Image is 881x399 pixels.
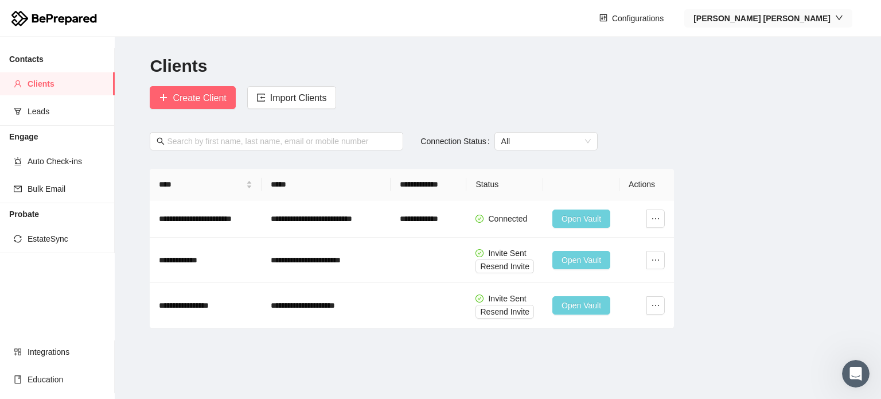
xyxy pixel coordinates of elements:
[599,14,607,23] span: control
[647,301,664,310] span: ellipsis
[14,157,22,165] span: alert
[28,340,106,363] span: Integrations
[28,368,106,391] span: Education
[9,210,39,219] strong: Probate
[552,210,610,228] button: Open Vault
[28,100,106,123] span: Leads
[270,91,327,105] span: Import Clients
[14,348,22,356] span: appstore-add
[28,72,106,95] span: Clients
[9,55,44,64] strong: Contacts
[693,14,831,23] strong: [PERSON_NAME] [PERSON_NAME]
[9,132,38,141] strong: Engage
[28,177,106,200] span: Bulk Email
[646,251,665,269] button: ellipsis
[612,12,664,25] span: Configurations
[590,9,673,28] button: controlConfigurations
[480,260,529,273] span: Resend Invite
[28,150,106,173] span: Auto Check-ins
[552,251,610,269] button: Open Vault
[488,294,526,303] span: Invite Sent
[247,86,336,109] button: importImport Clients
[488,249,526,258] span: Invite Sent
[684,9,852,28] button: [PERSON_NAME] [PERSON_NAME]
[157,137,165,145] span: search
[480,305,529,318] span: Resend Invite
[475,305,534,319] button: Resend Invite
[14,235,22,243] span: sync
[646,210,665,228] button: ellipsis
[466,169,543,200] th: Status
[14,107,22,115] span: funnel-plot
[552,296,610,315] button: Open Vault
[475,295,484,303] span: check-circle
[475,249,484,257] span: check-circle
[842,360,870,388] iframe: Intercom live chat
[562,299,601,312] span: Open Vault
[150,86,235,109] button: plusCreate Client
[619,169,674,200] th: Actions
[562,212,601,225] span: Open Vault
[14,375,22,383] span: book
[646,296,665,315] button: ellipsis
[150,169,262,200] th: Name
[14,185,22,193] span: mail
[475,259,534,273] button: Resend Invite
[150,55,845,78] h2: Clients
[173,91,226,105] span: Create Client
[475,215,484,223] span: check-circle
[167,135,396,148] input: Search by first name, last name, email or mobile number
[835,14,843,22] span: down
[488,214,527,223] span: Connected
[420,132,494,150] label: Connection Status
[647,214,664,223] span: ellipsis
[14,80,22,88] span: user
[159,93,168,104] span: plus
[256,93,266,104] span: import
[501,133,591,150] span: All
[562,254,601,266] span: Open Vault
[647,255,664,265] span: ellipsis
[28,227,106,250] span: EstateSync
